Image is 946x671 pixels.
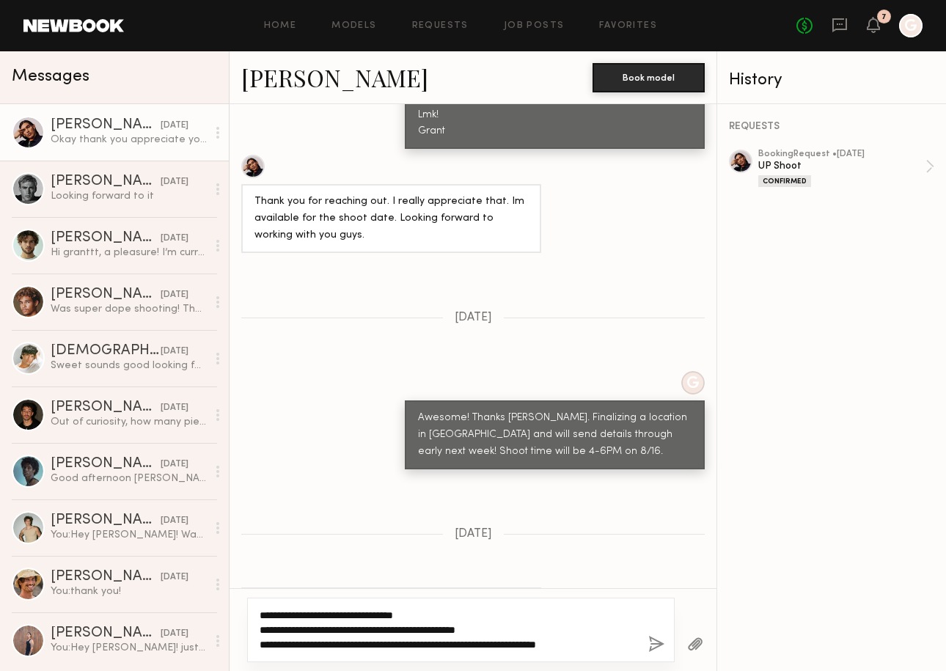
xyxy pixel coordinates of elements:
button: Book model [593,63,705,92]
div: Sweet sounds good looking forward!! [51,359,207,373]
div: Hi granttt, a pleasure! I’m currently planning to go to [GEOGRAPHIC_DATA] to do some work next month [51,246,207,260]
div: booking Request • [DATE] [758,150,925,159]
div: History [729,72,934,89]
div: Thank you for reaching out. I really appreciate that. Im available for the shoot date. Looking fo... [254,194,528,244]
div: [PERSON_NAME] [51,175,161,189]
div: You: Hey [PERSON_NAME]! Wanted to send you some Summer pieces, pinged you on i g . LMK! [51,528,207,542]
div: Was super dope shooting! Thanks for having me! [51,302,207,316]
div: Out of curiosity, how many pieces would you be gifting? [51,415,207,429]
div: You: thank you! [51,584,207,598]
div: REQUESTS [729,122,934,132]
div: [PERSON_NAME] [51,457,161,472]
a: [PERSON_NAME] [241,62,428,93]
a: Book model [593,70,705,83]
span: [DATE] [455,528,492,540]
div: [PERSON_NAME] [51,231,161,246]
div: UP Shoot [758,159,925,173]
div: [PERSON_NAME] [51,400,161,415]
div: [DATE] [161,627,188,641]
a: Favorites [599,21,657,31]
a: G [899,14,923,37]
div: You: Hey [PERSON_NAME]! just checking in on this? [51,641,207,655]
span: [DATE] [455,312,492,324]
div: [DEMOGRAPHIC_DATA][PERSON_NAME] [51,344,161,359]
div: [PERSON_NAME] [51,626,161,641]
div: [DATE] [161,458,188,472]
div: [PERSON_NAME] [51,118,161,133]
div: Looking forward to it [51,189,207,203]
div: [DATE] [161,232,188,246]
div: [PERSON_NAME] [51,513,161,528]
div: [DATE] [161,119,188,133]
a: bookingRequest •[DATE]UP ShootConfirmed [758,150,934,187]
div: [DATE] [161,571,188,584]
a: Job Posts [504,21,565,31]
a: Requests [412,21,469,31]
div: [PERSON_NAME] [51,570,161,584]
div: Confirmed [758,175,811,187]
div: [DATE] [161,175,188,189]
div: Awesome! Thanks [PERSON_NAME]. Finalizing a location in [GEOGRAPHIC_DATA] and will send details t... [418,410,692,461]
div: [PERSON_NAME] [51,287,161,302]
div: [DATE] [161,345,188,359]
div: [DATE] [161,514,188,528]
div: [DATE] [161,401,188,415]
span: Messages [12,68,89,85]
a: Home [264,21,297,31]
div: [DATE] [161,288,188,302]
a: Models [331,21,376,31]
div: Good afternoon [PERSON_NAME], thank you for reaching out. I am impressed by the vintage designs o... [51,472,207,485]
div: 7 [881,13,887,21]
div: Okay thank you appreciate you guys. I Confirmed the booking :) [51,133,207,147]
